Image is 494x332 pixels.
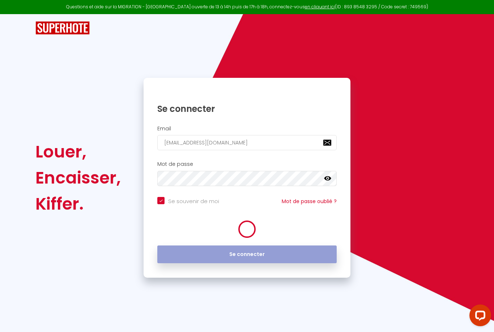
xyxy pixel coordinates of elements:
div: Encaisser, [35,165,121,191]
div: Kiffer. [35,191,121,217]
button: Se connecter [157,245,337,264]
h2: Mot de passe [157,161,337,167]
a: en cliquant ici [305,4,335,10]
h1: Se connecter [157,103,337,114]
iframe: LiveChat chat widget [464,302,494,332]
a: Mot de passe oublié ? [282,198,337,205]
div: Louer, [35,139,121,165]
h2: Email [157,126,337,132]
input: Ton Email [157,135,337,150]
img: SuperHote logo [35,21,90,35]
